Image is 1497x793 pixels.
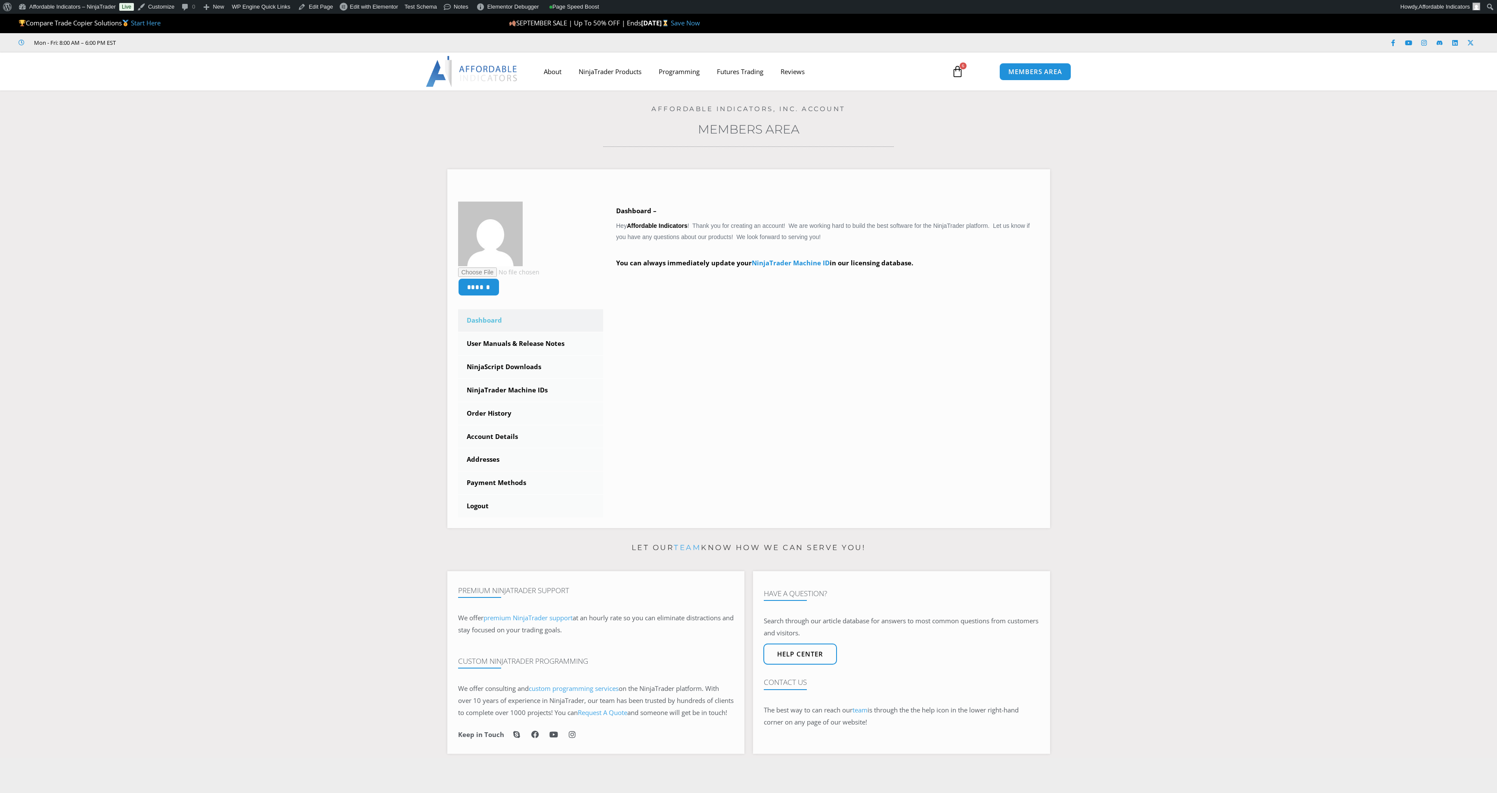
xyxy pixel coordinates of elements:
[122,20,129,26] img: 🥇
[458,448,604,471] a: Addresses
[641,19,671,27] strong: [DATE]
[650,62,708,81] a: Programming
[529,684,619,693] a: custom programming services
[509,19,641,27] span: SEPTEMBER SALE | Up To 50% OFF | Ends
[627,222,688,229] strong: Affordable Indicators
[662,20,669,26] img: ⌛
[616,258,913,267] strong: You can always immediately update your in our licensing database.
[458,613,484,622] span: We offer
[777,651,823,657] span: Help center
[752,258,830,267] a: NinjaTrader Machine ID
[1419,3,1470,10] span: Affordable Indicators
[458,472,604,494] a: Payment Methods
[674,543,701,552] a: team
[458,684,734,717] span: on the NinjaTrader platform. With over 10 years of experience in NinjaTrader, our team has been t...
[458,731,504,739] h6: Keep in Touch
[19,19,161,27] span: Compare Trade Copier Solutions
[535,62,942,81] nav: Menu
[458,402,604,425] a: Order History
[772,62,813,81] a: Reviews
[458,333,604,355] a: User Manuals & Release Notes
[458,202,523,266] img: f76b2c954c91ccb298ea17e82a9e6c3d168cdca6d2be3a111b29e2d6aa75f91f
[447,541,1050,555] p: Let our know how we can serve you!
[458,356,604,378] a: NinjaScript Downloads
[852,706,868,714] a: team
[458,309,604,332] a: Dashboard
[1008,68,1062,75] span: MEMBERS AREA
[535,62,570,81] a: About
[764,589,1039,598] h4: Have A Question?
[484,613,573,622] a: premium NinjaTrader support
[651,105,846,113] a: Affordable Indicators, Inc. Account
[32,37,116,48] span: Mon - Fri: 8:00 AM – 6:00 PM EST
[458,613,734,634] span: at an hourly rate so you can eliminate distractions and stay focused on your trading goals.
[764,615,1039,639] p: Search through our article database for answers to most common questions from customers and visit...
[458,426,604,448] a: Account Details
[458,657,734,665] h4: Custom NinjaTrader Programming
[458,309,604,517] nav: Account pages
[671,19,700,27] a: Save Now
[764,678,1039,687] h4: Contact Us
[570,62,650,81] a: NinjaTrader Products
[131,19,161,27] a: Start Here
[458,586,734,595] h4: Premium NinjaTrader Support
[19,20,25,26] img: 🏆
[128,38,257,47] iframe: Customer reviews powered by Trustpilot
[509,20,516,26] img: 🍂
[708,62,772,81] a: Futures Trading
[119,3,134,11] a: Live
[458,684,619,693] span: We offer consulting and
[616,206,657,215] b: Dashboard –
[939,59,976,84] a: 6
[764,704,1039,728] p: The best way to can reach our is through the the help icon in the lower right-hand corner on any ...
[578,708,627,717] a: Request A Quote
[999,63,1071,81] a: MEMBERS AREA
[458,495,604,517] a: Logout
[698,122,800,137] a: Members Area
[426,56,518,87] img: LogoAI | Affordable Indicators – NinjaTrader
[350,3,398,10] span: Edit with Elementor
[458,379,604,401] a: NinjaTrader Machine IDs
[763,644,837,665] a: Help center
[960,62,967,69] span: 6
[616,205,1039,281] div: Hey ! Thank you for creating an account! We are working hard to build the best software for the N...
